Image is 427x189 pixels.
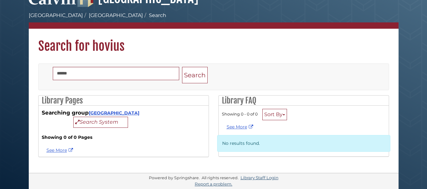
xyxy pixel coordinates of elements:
li: Search [143,12,166,19]
span: Showing 0 - 0 of 0 [222,112,258,116]
button: Search [182,67,208,84]
button: Sort By [262,109,287,120]
button: Search System [73,117,128,128]
nav: breadcrumb [29,12,399,29]
strong: Showing 0 of 0 Pages [42,134,205,141]
div: All rights reserved. [201,175,240,180]
a: See more hovius results [46,147,75,153]
a: [GEOGRAPHIC_DATA] [29,12,83,18]
a: Report a problem. [195,181,232,186]
a: [GEOGRAPHIC_DATA] [89,12,143,18]
div: Powered by Springshare. [148,175,201,180]
p: No results found. [217,135,390,152]
h1: Search for hovius [29,29,399,54]
a: Library Staff Login [241,175,278,180]
h2: Library Pages [39,96,209,106]
a: [GEOGRAPHIC_DATA] [89,110,139,116]
h2: Library FAQ [219,96,389,106]
a: See More [227,124,255,130]
div: Searching group [42,109,205,128]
